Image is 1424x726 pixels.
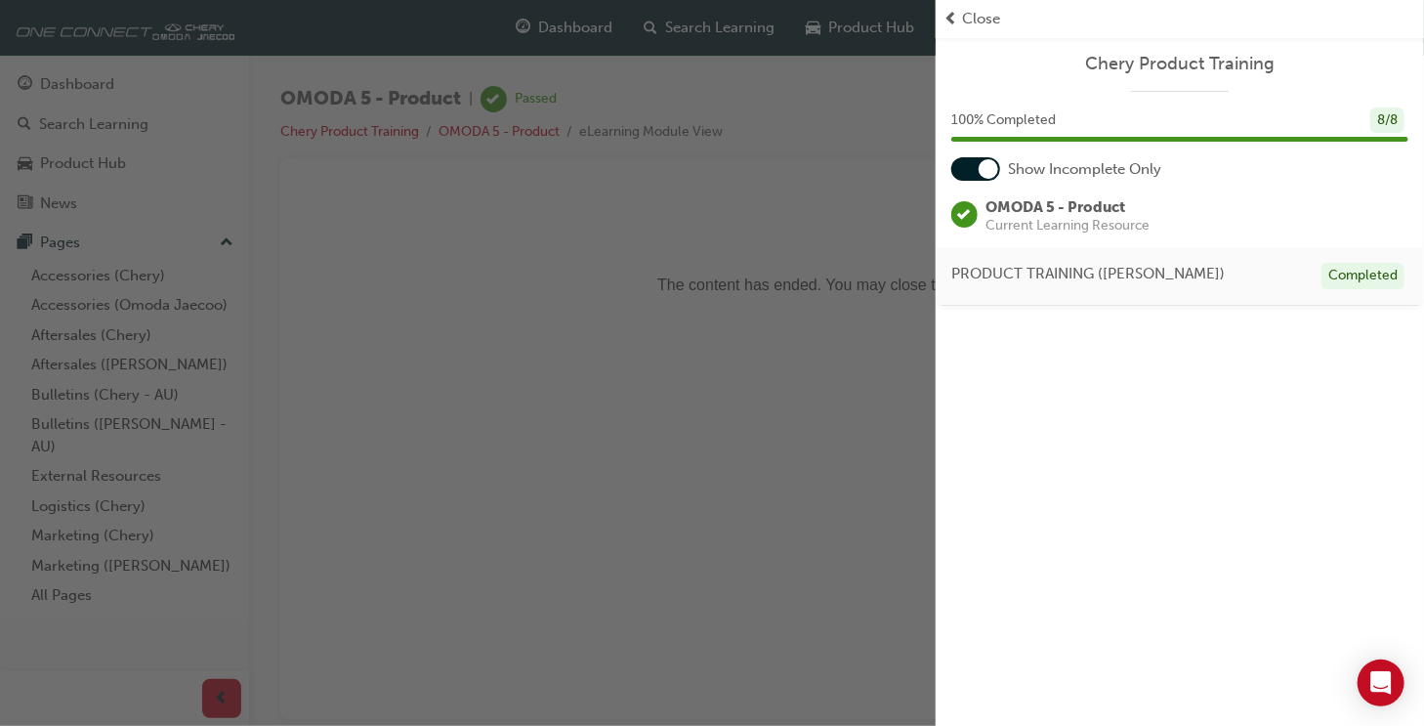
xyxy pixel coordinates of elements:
[1008,158,1161,181] span: Show Incomplete Only
[1358,660,1404,706] div: Open Intercom Messenger
[943,8,958,30] span: prev-icon
[985,219,1150,233] span: Current Learning Resource
[8,16,1073,104] p: The content has ended. You may close this window.
[985,198,1125,216] span: OMODA 5 - Product
[951,201,978,228] span: learningRecordVerb_PASS-icon
[1321,263,1404,289] div: Completed
[951,109,1056,132] span: 100 % Completed
[1370,107,1404,134] div: 8 / 8
[962,8,1000,30] span: Close
[943,8,1416,30] button: prev-iconClose
[951,53,1408,75] a: Chery Product Training
[951,263,1225,285] span: PRODUCT TRAINING ([PERSON_NAME])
